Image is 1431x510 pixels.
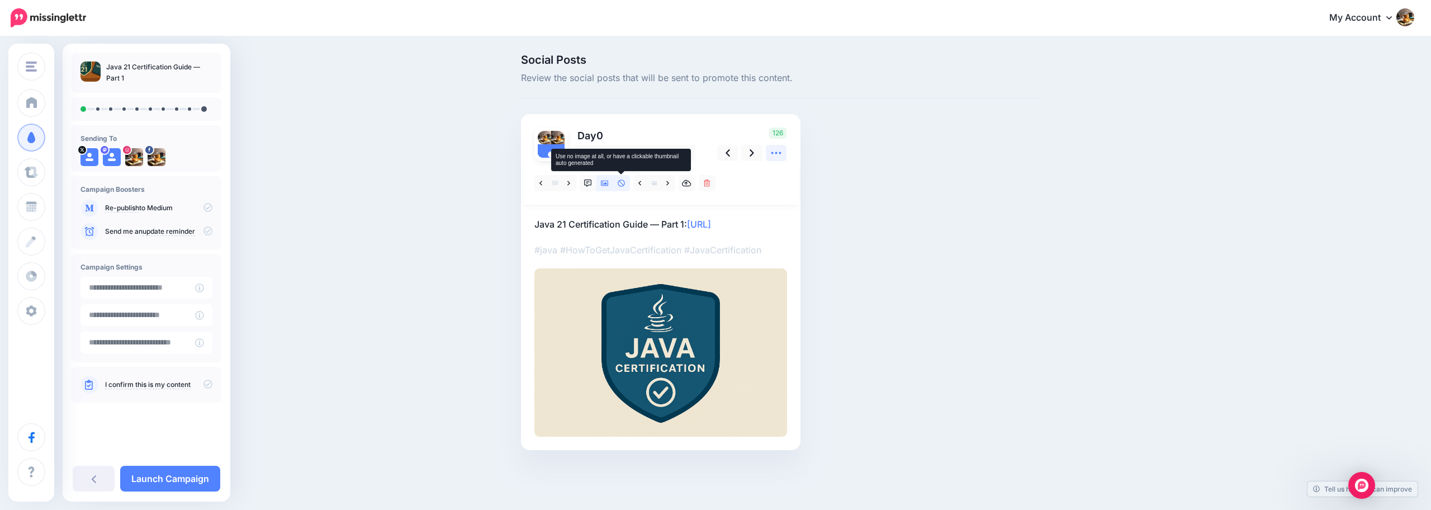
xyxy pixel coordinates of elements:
span: 126 [769,127,786,139]
a: Re-publish [105,204,139,212]
span: Review the social posts that will be sent to promote this content. [521,71,1040,86]
a: Tell us how we can improve [1307,481,1418,497]
img: 392923277_122109881282071706_4564088488451438390_n-bsa139081.jpg [538,131,551,144]
img: menu.png [26,62,37,72]
h4: Campaign Boosters [80,185,212,193]
img: 392923277_122109881282071706_4564088488451438390_n-bsa139081.jpg [148,148,165,166]
p: #java #HowToGetJavaCertification #JavaCertification [534,243,787,257]
p: Send me an [105,226,212,237]
img: user_default_image.png [80,148,98,166]
a: My Account [1318,4,1414,32]
a: update reminder [143,227,195,236]
a: [URL] [687,219,711,230]
p: Day [572,127,697,144]
h4: Campaign Settings [80,263,212,271]
p: to Medium [105,203,212,213]
span: 0 [596,130,603,141]
div: Open Intercom Messenger [1348,472,1375,499]
img: user_default_image.png [103,148,121,166]
p: Java 21 Certification Guide — Part 1 [106,62,212,84]
span: All Profiles [578,147,682,159]
a: I confirm this is my content [105,380,191,389]
img: 392890458_1003543240911531_3178391645344752167_n-bsa139420.jpg [551,131,565,144]
img: d8bc64ed66db15abee44e89c54b9135e_thumb.jpg [80,62,101,82]
a: All Profiles [572,145,695,161]
img: user_default_image.png [538,144,565,171]
span: Social Posts [521,54,1040,65]
p: Java 21 Certification Guide — Part 1: [534,217,787,232]
img: 392890458_1003543240911531_3178391645344752167_n-bsa139420.jpg [125,148,143,166]
img: 9OBQXVAQXRUBQ7BLVIB0PDW0OZXMZF8L.png [534,268,787,437]
h4: Sending To [80,134,212,143]
img: Missinglettr [11,8,86,27]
